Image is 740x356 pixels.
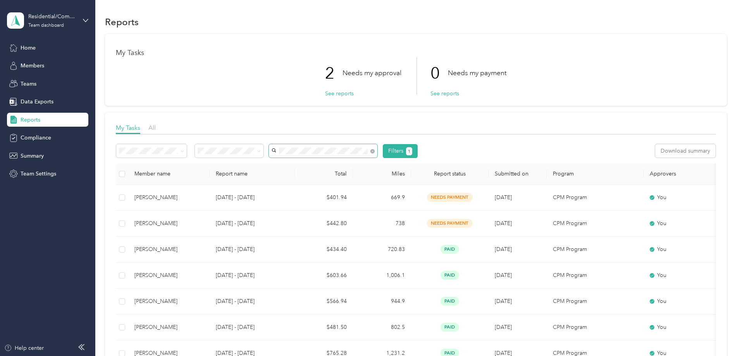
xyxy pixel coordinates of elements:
button: Download summary [655,144,716,158]
button: See reports [430,89,459,98]
span: needs payment [427,219,473,228]
div: Team dashboard [28,23,64,28]
button: See reports [325,89,354,98]
button: Filters1 [383,144,418,158]
div: [PERSON_NAME] [134,193,203,202]
span: [DATE] [495,246,512,253]
p: CPM Program [553,297,637,306]
p: CPM Program [553,323,637,332]
p: CPM Program [553,219,637,228]
span: Members [21,62,44,70]
p: [DATE] - [DATE] [216,323,289,332]
p: [DATE] - [DATE] [216,245,289,254]
p: [DATE] - [DATE] [216,271,289,280]
span: Reports [21,116,40,124]
span: All [148,124,156,131]
span: paid [441,245,459,254]
p: [DATE] - [DATE] [216,297,289,306]
div: [PERSON_NAME] [134,297,203,306]
p: CPM Program [553,245,637,254]
div: Residential/Combo Sales [28,12,77,21]
span: paid [441,271,459,280]
span: needs payment [427,193,473,202]
iframe: Everlance-gr Chat Button Frame [697,313,740,356]
div: You [650,323,715,332]
p: [DATE] - [DATE] [216,193,289,202]
p: 2 [325,57,342,89]
p: Needs my payment [448,68,506,78]
div: You [650,297,715,306]
td: $566.94 [295,289,353,315]
div: You [650,219,715,228]
td: $442.80 [295,211,353,237]
span: Team Settings [21,170,56,178]
button: 1 [406,147,413,155]
span: [DATE] [495,220,512,227]
span: My Tasks [116,124,140,131]
span: [DATE] [495,324,512,330]
div: [PERSON_NAME] [134,271,203,280]
td: 720.83 [353,237,411,263]
td: $434.40 [295,237,353,263]
p: CPM Program [553,193,637,202]
div: Miles [359,170,405,177]
td: $481.50 [295,315,353,341]
p: Needs my approval [342,68,401,78]
th: Program [547,163,644,185]
td: 802.5 [353,315,411,341]
div: [PERSON_NAME] [134,245,203,254]
td: CPM Program [547,237,644,263]
td: CPM Program [547,315,644,341]
div: You [650,245,715,254]
h1: My Tasks [116,49,716,57]
span: Home [21,44,36,52]
td: CPM Program [547,185,644,211]
p: [DATE] - [DATE] [216,219,289,228]
p: 0 [430,57,448,89]
th: Member name [128,163,210,185]
td: 669.9 [353,185,411,211]
th: Approvers [644,163,721,185]
td: CPM Program [547,263,644,289]
span: [DATE] [495,272,512,279]
div: You [650,271,715,280]
span: Summary [21,152,44,160]
span: paid [441,297,459,306]
span: Compliance [21,134,51,142]
span: 1 [408,148,410,155]
th: Report name [210,163,295,185]
div: You [650,193,715,202]
td: 1,006.1 [353,263,411,289]
td: 944.9 [353,289,411,315]
span: Data Exports [21,98,53,106]
div: [PERSON_NAME] [134,323,203,332]
td: $603.66 [295,263,353,289]
span: [DATE] [495,194,512,201]
span: [DATE] [495,298,512,304]
td: 738 [353,211,411,237]
span: Teams [21,80,36,88]
div: [PERSON_NAME] [134,219,203,228]
span: Report status [417,170,482,177]
td: CPM Program [547,289,644,315]
td: CPM Program [547,211,644,237]
th: Submitted on [489,163,547,185]
button: Help center [4,344,44,352]
div: Total [301,170,347,177]
h1: Reports [105,18,139,26]
div: Member name [134,170,203,177]
td: $401.94 [295,185,353,211]
span: paid [441,323,459,332]
p: CPM Program [553,271,637,280]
